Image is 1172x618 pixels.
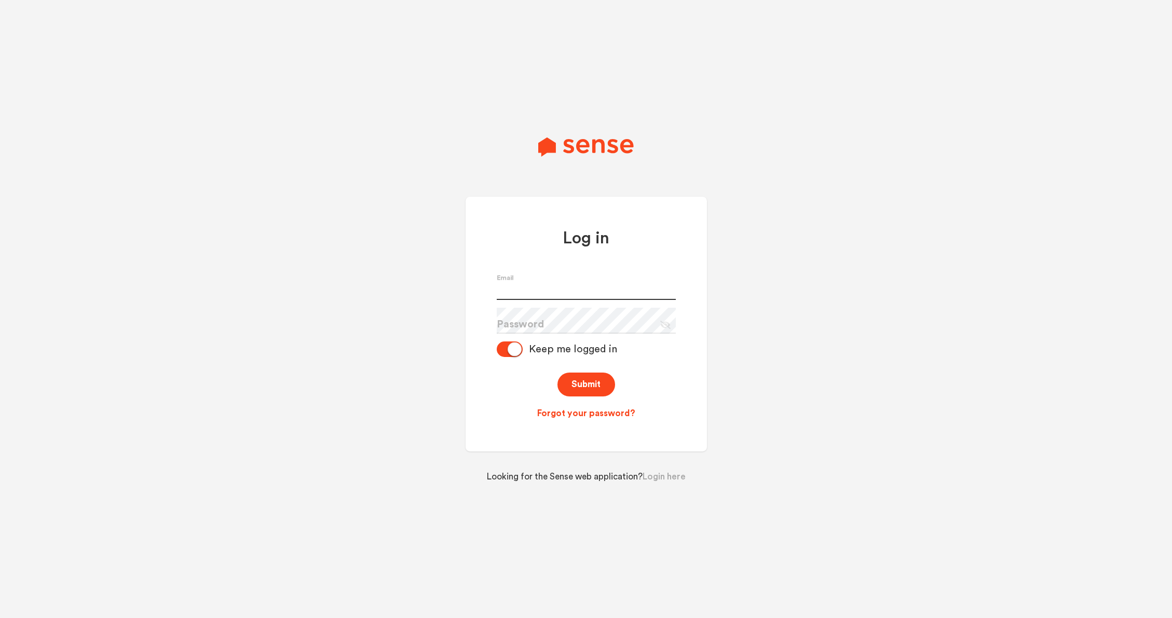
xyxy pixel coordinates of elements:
[538,137,633,157] img: Sense Logo
[557,373,615,397] button: Submit
[497,407,676,420] a: Forgot your password?
[497,228,676,249] h1: Log in
[643,472,686,481] a: Login here
[462,462,710,483] div: Looking for the Sense web application?
[523,343,617,355] div: Keep me logged in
